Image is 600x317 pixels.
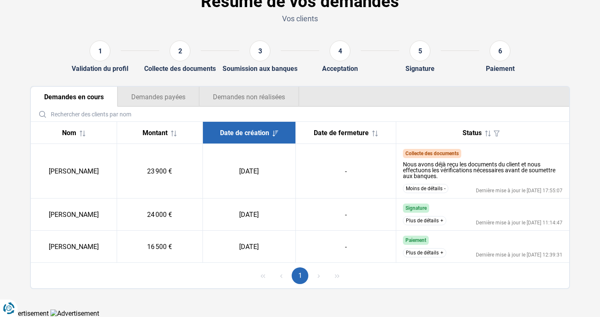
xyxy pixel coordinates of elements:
span: Status [462,129,482,137]
button: First Page [255,267,271,284]
div: 3 [250,40,270,61]
td: [DATE] [202,144,295,199]
td: [PERSON_NAME] [31,231,117,263]
div: Acceptation [322,65,358,73]
td: 16 500 € [117,231,202,263]
div: Collecte des documents [144,65,216,73]
td: [DATE] [202,231,295,263]
button: Demandes en cours [31,87,117,107]
td: 24 000 € [117,199,202,231]
div: 4 [330,40,350,61]
span: Collecte des documents [405,151,459,156]
button: Plus de détails [403,216,446,225]
div: 1 [90,40,110,61]
span: Date de création [220,129,269,137]
button: Moins de détails [403,184,448,193]
div: Validation du profil [72,65,128,73]
button: Demandes non réalisées [199,87,299,107]
p: Vos clients [30,13,570,24]
td: - [295,231,396,263]
span: Nom [62,129,76,137]
div: Paiement [486,65,515,73]
span: Paiement [405,237,426,243]
td: [PERSON_NAME] [31,199,117,231]
button: Next Page [310,267,327,284]
div: Dernière mise à jour le [DATE] 11:14:47 [476,220,562,225]
div: Dernière mise à jour le [DATE] 17:55:07 [476,188,562,193]
button: Demandes payées [117,87,199,107]
div: Nous avons déjà reçu les documents du client et nous effectuons les vérifications nécessaires ava... [403,161,563,179]
div: Dernière mise à jour le [DATE] 12:39:31 [476,252,562,257]
span: Montant [142,129,167,137]
div: Signature [405,65,435,73]
button: Plus de détails [403,248,446,257]
td: [PERSON_NAME] [31,144,117,199]
span: Date de fermeture [314,129,369,137]
div: 6 [490,40,510,61]
div: Soumission aux banques [222,65,297,73]
td: - [295,144,396,199]
div: 2 [170,40,190,61]
button: Page 1 [292,267,308,284]
td: - [295,199,396,231]
input: Rechercher des clients par nom [34,107,566,121]
button: Last Page [329,267,345,284]
div: 5 [410,40,430,61]
button: Previous Page [273,267,290,284]
td: [DATE] [202,199,295,231]
span: Signature [405,205,427,211]
td: 23 900 € [117,144,202,199]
